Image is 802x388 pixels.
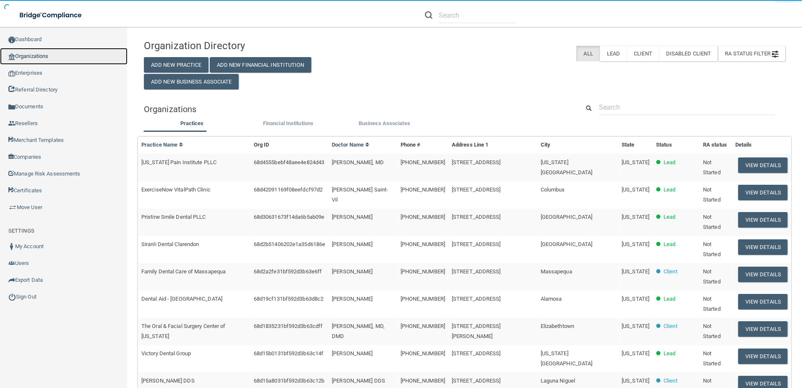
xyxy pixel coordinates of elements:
[401,296,445,302] span: [PHONE_NUMBER]
[397,136,448,154] th: Phone #
[622,186,649,193] span: [US_STATE]
[8,120,15,127] img: ic_reseller.de258add.png
[618,136,653,154] th: State
[336,118,432,131] li: Business Associate
[401,323,445,329] span: [PHONE_NUMBER]
[13,7,90,24] img: bridge_compliance_login_screen.278c3ca4.svg
[738,321,788,337] button: View Details
[254,214,324,220] span: 68d30631673f14da6b5ab09e
[144,105,567,114] h5: Organizations
[8,71,15,76] img: enterprise.0d942306.png
[332,296,372,302] span: [PERSON_NAME]
[448,136,537,154] th: Address Line 1
[439,8,516,23] input: Search
[653,136,700,154] th: Status
[401,350,445,357] span: [PHONE_NUMBER]
[452,186,501,193] span: [STREET_ADDRESS]
[180,120,204,126] span: Practices
[622,350,649,357] span: [US_STATE]
[622,241,649,247] span: [US_STATE]
[144,74,239,89] button: Add New Business Associate
[8,277,15,283] img: icon-export.b9366987.png
[541,378,575,384] span: Laguna Niguel
[622,378,649,384] span: [US_STATE]
[541,268,572,275] span: Massapequa
[664,239,675,249] p: Lead
[244,118,332,128] label: Financial Institutions
[622,268,649,275] span: [US_STATE]
[738,185,788,200] button: View Details
[254,268,322,275] span: 68d2a2fe31bf592d3b63e6ff
[141,296,222,302] span: Dental Aid - [GEOGRAPHIC_DATA]
[664,212,675,222] p: Lead
[541,296,562,302] span: Alamosa
[537,136,618,154] th: City
[664,267,677,277] p: Client
[627,46,659,61] label: Client
[8,53,15,60] img: organization-icon.f8decf85.png
[254,350,323,357] span: 68d15b0131bf592d3b63c14f
[254,323,323,329] span: 68d1835231bf592d3b63cdff
[659,46,718,61] label: Disabled Client
[8,37,15,43] img: ic_dashboard_dark.d01f4a41.png
[700,136,732,154] th: RA status
[332,214,372,220] span: [PERSON_NAME]
[141,186,211,193] span: ExerciseNow VitalPath Clinic
[622,296,649,302] span: [US_STATE]
[401,378,445,384] span: [PHONE_NUMBER]
[664,185,675,195] p: Lead
[8,203,17,212] img: briefcase.64adab9b.png
[452,241,501,247] span: [STREET_ADDRESS]
[541,241,593,247] span: [GEOGRAPHIC_DATA]
[425,11,432,19] img: ic-search.3b580494.png
[664,376,677,386] p: Client
[254,159,324,165] span: 68d4555bebf48aee4e824d43
[452,214,501,220] span: [STREET_ADDRESS]
[622,214,649,220] span: [US_STATE]
[452,323,501,339] span: [STREET_ADDRESS][PERSON_NAME]
[622,159,649,165] span: [US_STATE]
[738,349,788,364] button: View Details
[254,186,323,193] span: 68d42091169f08eefdcf97d2
[332,159,384,165] span: [PERSON_NAME], MD
[254,378,324,384] span: 68d15a8031bf592d3b63c12b
[141,323,226,339] span: The Oral & Facial Surgery Center of [US_STATE]
[664,157,675,168] p: Lead
[738,212,788,228] button: View Details
[263,120,313,126] span: Financial Institutions
[8,260,15,267] img: icon-users.e205127d.png
[622,323,649,329] span: [US_STATE]
[210,57,311,73] button: Add New Financial Institution
[141,268,226,275] span: Family Dental Care of Massapequa
[254,296,323,302] span: 68d19cf131bf592d3b63d8c2
[8,226,34,236] label: SETTINGS
[141,378,195,384] span: [PERSON_NAME] DDS
[703,186,721,203] span: Not Started
[332,378,385,384] span: [PERSON_NAME] DDS
[332,241,372,247] span: [PERSON_NAME]
[541,186,565,193] span: Columbus
[8,104,15,110] img: icon-documents.8dae5593.png
[148,118,236,128] label: Practices
[738,239,788,255] button: View Details
[703,268,721,285] span: Not Started
[240,118,336,131] li: Financial Institutions
[703,350,721,367] span: Not Started
[452,378,501,384] span: [STREET_ADDRESS]
[452,268,501,275] span: [STREET_ADDRESS]
[541,214,593,220] span: [GEOGRAPHIC_DATA]
[141,214,206,220] span: Pristine Smile Dental PLLC
[703,323,721,339] span: Not Started
[576,46,599,61] label: All
[401,186,445,193] span: [PHONE_NUMBER]
[664,321,677,331] p: Client
[141,142,183,148] a: Practice Name
[8,243,15,250] img: ic_user_dark.df1a06c3.png
[732,136,791,154] th: Details
[725,50,779,57] span: RA Status Filter
[332,350,372,357] span: [PERSON_NAME]
[452,350,501,357] span: [STREET_ADDRESS]
[254,241,325,247] span: 68d2b51406202e1a35d6186e
[452,296,501,302] span: [STREET_ADDRESS]
[541,159,593,176] span: [US_STATE][GEOGRAPHIC_DATA]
